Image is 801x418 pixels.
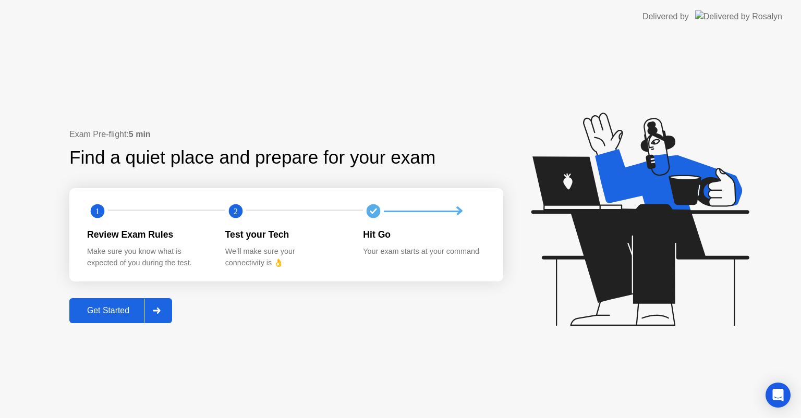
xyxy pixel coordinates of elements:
div: Your exam starts at your command [363,246,484,257]
b: 5 min [129,130,151,139]
img: Delivered by Rosalyn [695,10,782,22]
div: Make sure you know what is expected of you during the test. [87,246,209,268]
div: Test your Tech [225,228,347,241]
button: Get Started [69,298,172,323]
text: 1 [95,206,100,216]
div: Exam Pre-flight: [69,128,503,141]
div: Hit Go [363,228,484,241]
div: Find a quiet place and prepare for your exam [69,144,437,171]
div: Open Intercom Messenger [766,383,791,408]
div: Get Started [72,306,144,315]
div: Review Exam Rules [87,228,209,241]
div: Delivered by [642,10,689,23]
text: 2 [234,206,238,216]
div: We’ll make sure your connectivity is 👌 [225,246,347,268]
